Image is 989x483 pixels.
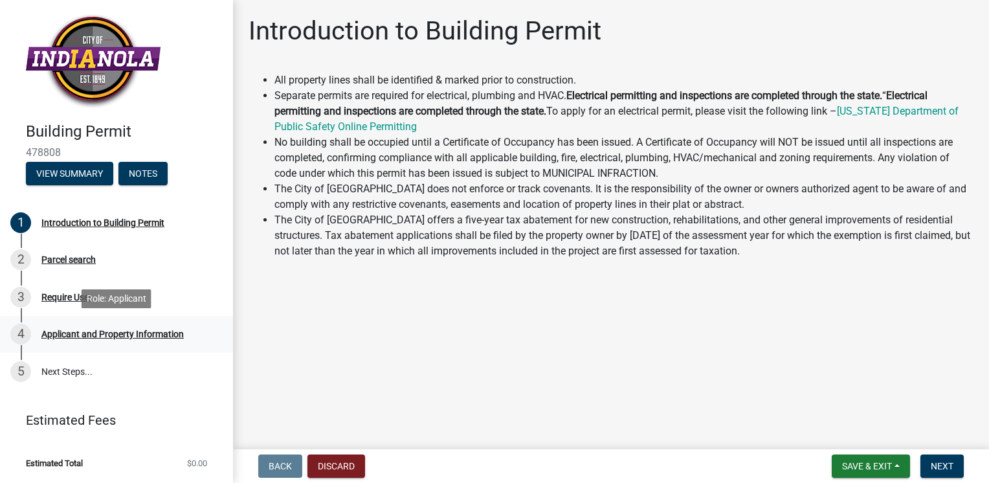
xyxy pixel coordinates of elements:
h4: Building Permit [26,122,223,141]
span: $0.00 [187,459,207,467]
span: Estimated Total [26,459,83,467]
div: Require User [41,293,92,302]
div: Applicant and Property Information [41,330,184,339]
li: No building shall be occupied until a Certificate of Occupancy has been issued. A Certificate of ... [274,135,973,181]
span: Back [269,461,292,471]
li: All property lines shall be identified & marked prior to construction. [274,73,973,88]
button: Back [258,455,302,478]
a: Estimated Fees [10,407,212,433]
wm-modal-confirm: Summary [26,169,113,179]
button: Discard [307,455,365,478]
span: Save & Exit [842,461,892,471]
div: Role: Applicant [82,289,151,308]
button: Notes [118,162,168,185]
div: 3 [10,287,31,308]
div: Parcel search [41,255,96,264]
button: Save & Exit [832,455,910,478]
div: 2 [10,249,31,270]
button: Next [920,455,964,478]
wm-modal-confirm: Notes [118,169,168,179]
h1: Introduction to Building Permit [249,16,601,47]
div: Introduction to Building Permit [41,218,164,227]
button: View Summary [26,162,113,185]
strong: Electrical permitting and inspections are completed through the state. [566,89,882,102]
li: The City of [GEOGRAPHIC_DATA] does not enforce or track covenants. It is the responsibility of th... [274,181,973,212]
span: Next [931,461,953,471]
li: The City of [GEOGRAPHIC_DATA] offers a five-year tax abatement for new construction, rehabilitati... [274,212,973,259]
div: 4 [10,324,31,344]
div: 5 [10,361,31,382]
span: 478808 [26,146,207,159]
img: City of Indianola, Iowa [26,14,161,109]
div: 1 [10,212,31,233]
li: Separate permits are required for electrical, plumbing and HVAC. “ To apply for an electrical per... [274,88,973,135]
